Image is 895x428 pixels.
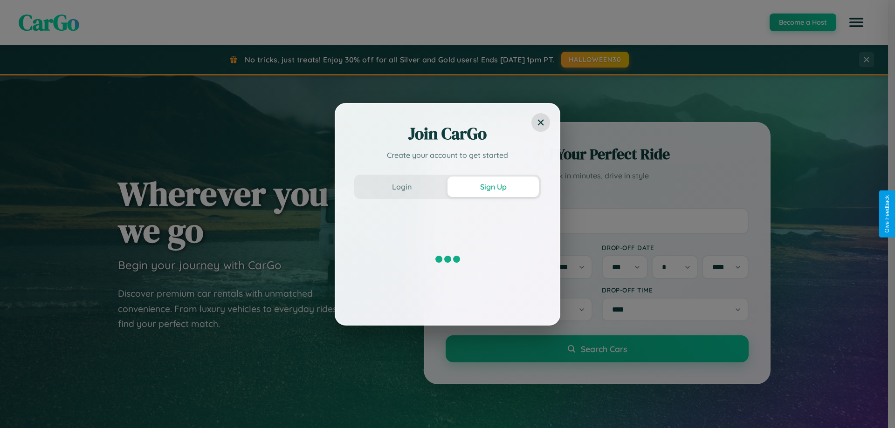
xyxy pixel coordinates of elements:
button: Sign Up [447,177,539,197]
div: Give Feedback [884,195,890,233]
p: Create your account to get started [354,149,541,161]
iframe: Intercom live chat [9,396,32,419]
button: Login [356,177,447,197]
h2: Join CarGo [354,122,541,145]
